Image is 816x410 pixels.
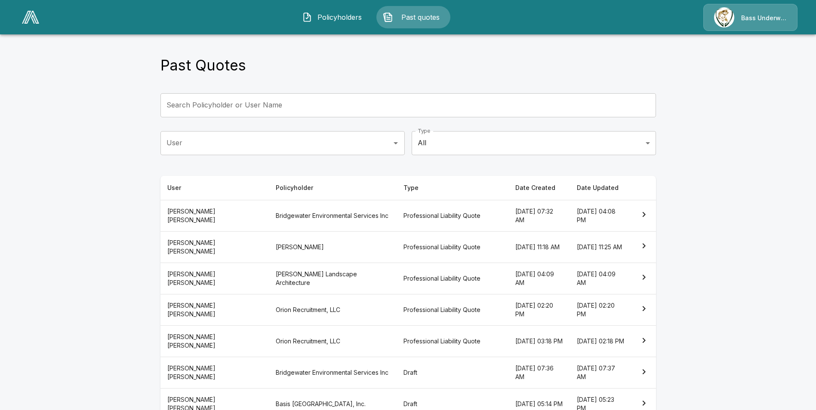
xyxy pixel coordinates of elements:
[570,357,632,389] th: [DATE] 07:37 AM
[508,200,570,231] th: [DATE] 07:32 AM
[376,6,450,28] button: Past quotes IconPast quotes
[570,200,632,231] th: [DATE] 04:08 PM
[570,176,632,200] th: Date Updated
[508,263,570,294] th: [DATE] 04:09 AM
[316,12,363,22] span: Policyholders
[508,357,570,389] th: [DATE] 07:36 AM
[160,56,246,74] h4: Past Quotes
[160,294,269,325] th: [PERSON_NAME] [PERSON_NAME]
[269,357,397,389] th: Bridgewater Environmental Services Inc
[508,231,570,263] th: [DATE] 11:18 AM
[508,294,570,325] th: [DATE] 02:20 PM
[160,176,269,200] th: User
[397,263,508,294] th: Professional Liability Quote
[397,12,444,22] span: Past quotes
[269,176,397,200] th: Policyholder
[397,294,508,325] th: Professional Liability Quote
[383,12,393,22] img: Past quotes Icon
[397,200,508,231] th: Professional Liability Quote
[22,11,39,24] img: AA Logo
[269,263,397,294] th: [PERSON_NAME] Landscape Architecture
[570,263,632,294] th: [DATE] 04:09 AM
[570,231,632,263] th: [DATE] 11:25 AM
[269,200,397,231] th: Bridgewater Environmental Services Inc
[397,231,508,263] th: Professional Liability Quote
[508,326,570,357] th: [DATE] 03:18 PM
[412,131,656,155] div: All
[302,12,312,22] img: Policyholders Icon
[397,326,508,357] th: Professional Liability Quote
[160,326,269,357] th: [PERSON_NAME] [PERSON_NAME]
[269,231,397,263] th: [PERSON_NAME]
[160,357,269,389] th: [PERSON_NAME] [PERSON_NAME]
[296,6,370,28] button: Policyholders IconPolicyholders
[570,326,632,357] th: [DATE] 02:18 PM
[269,326,397,357] th: Orion Recruitment, LLC
[160,200,269,231] th: [PERSON_NAME] [PERSON_NAME]
[570,294,632,325] th: [DATE] 02:20 PM
[418,127,430,135] label: Type
[390,137,402,149] button: Open
[508,176,570,200] th: Date Created
[269,294,397,325] th: Orion Recruitment, LLC
[160,231,269,263] th: [PERSON_NAME] [PERSON_NAME]
[397,357,508,389] th: Draft
[397,176,508,200] th: Type
[160,263,269,294] th: [PERSON_NAME] [PERSON_NAME]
